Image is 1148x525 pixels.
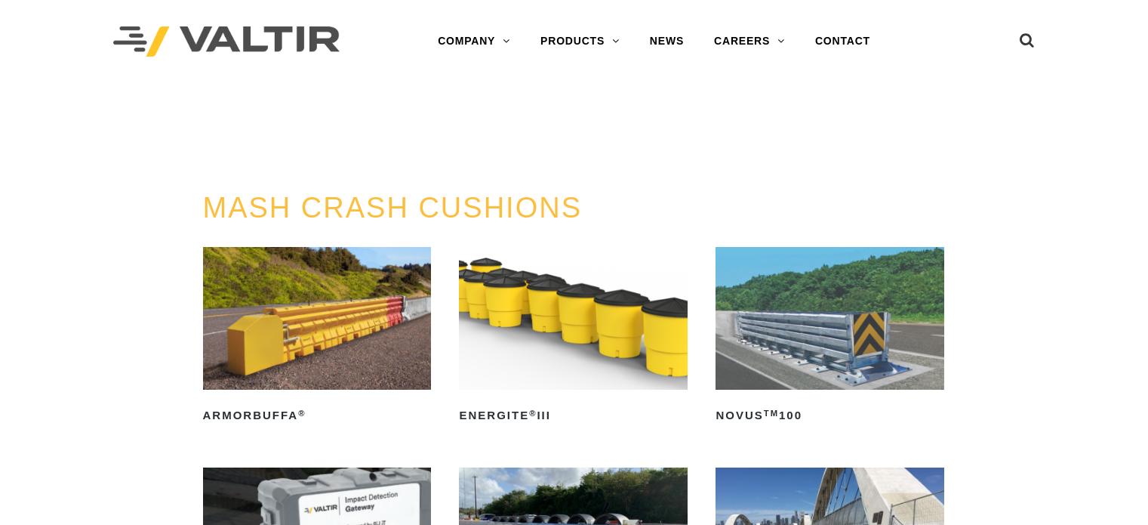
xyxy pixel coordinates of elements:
sup: TM [764,409,779,418]
a: ENERGITE®III [459,247,688,428]
a: CAREERS [699,26,800,57]
h2: NOVUS 100 [716,403,944,428]
h2: ENERGITE III [459,403,688,428]
sup: ® [298,409,306,418]
a: PRODUCTS [525,26,635,57]
a: NOVUSTM100 [716,247,944,428]
a: CONTACT [800,26,885,57]
a: NEWS [635,26,699,57]
a: MASH CRASH CUSHIONS [203,192,583,224]
img: Valtir [113,26,340,57]
a: COMPANY [423,26,525,57]
a: ArmorBuffa® [203,247,432,428]
sup: ® [529,409,537,418]
h2: ArmorBuffa [203,403,432,428]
